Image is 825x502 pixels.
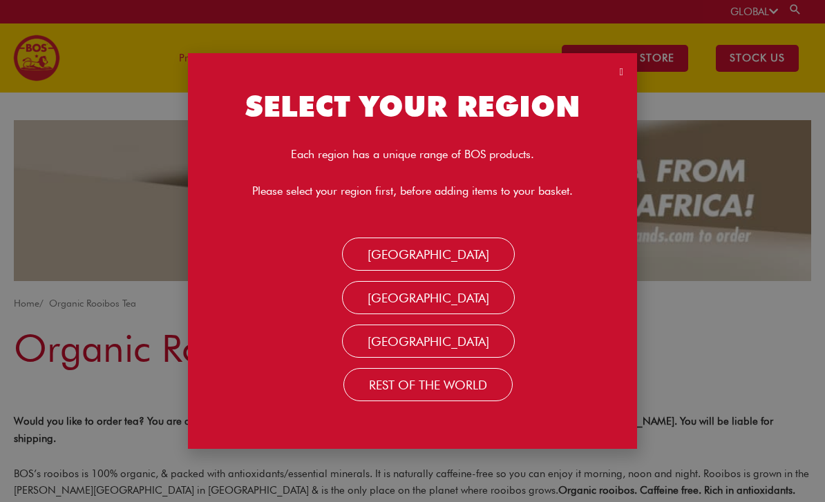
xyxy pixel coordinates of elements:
[342,281,515,314] a: [GEOGRAPHIC_DATA]
[620,67,623,77] a: Close
[202,182,623,200] p: Please select your region first, before adding items to your basket.
[342,325,515,358] a: [GEOGRAPHIC_DATA]
[343,368,513,401] a: Rest Of the World
[342,238,515,271] a: [GEOGRAPHIC_DATA]
[202,88,623,126] h2: SELECT YOUR REGION
[202,146,623,163] p: Each region has a unique range of BOS products.
[202,244,623,394] nav: Menu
